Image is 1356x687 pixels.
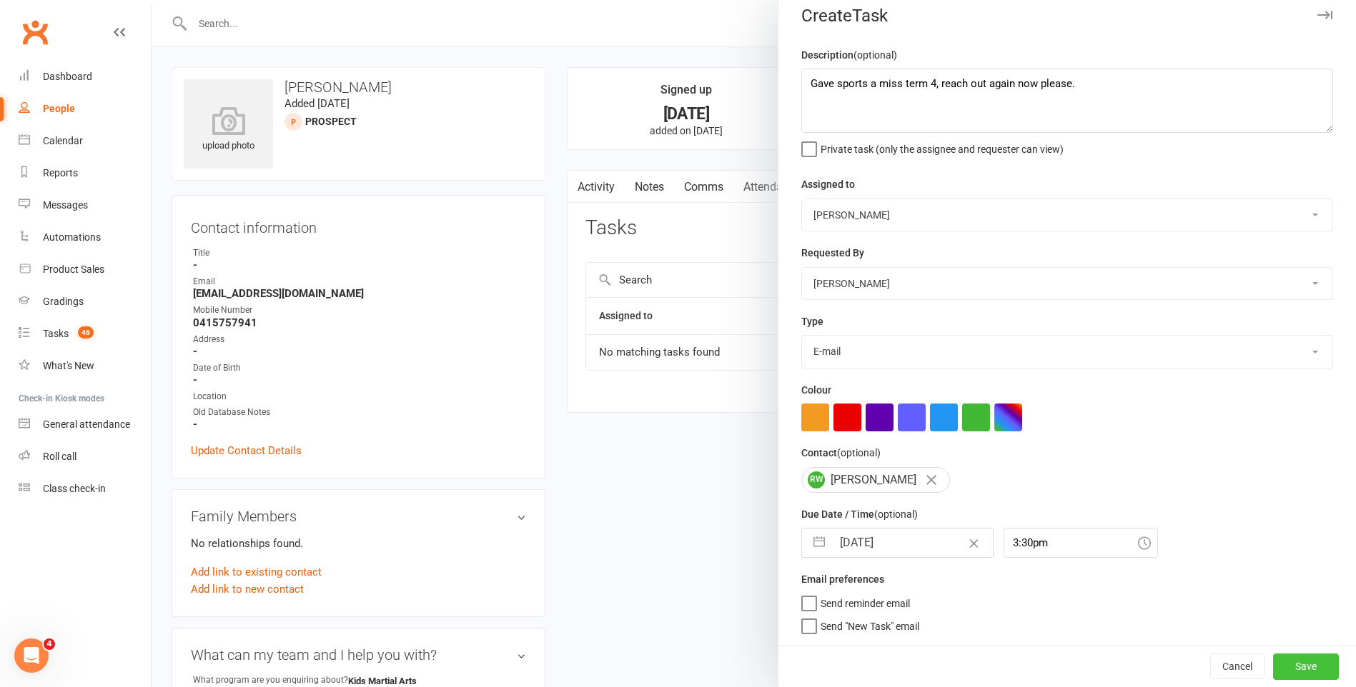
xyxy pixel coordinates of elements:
[43,103,75,114] div: People
[801,467,950,493] div: [PERSON_NAME]
[19,125,151,157] a: Calendar
[801,382,831,398] label: Colour
[801,445,881,461] label: Contact
[43,296,84,307] div: Gradings
[19,318,151,350] a: Tasks 46
[19,441,151,473] a: Roll call
[837,447,881,458] small: (optional)
[19,350,151,382] a: What's New
[14,638,49,673] iframe: Intercom live chat
[43,360,94,371] div: What's New
[1273,653,1339,679] button: Save
[821,593,910,609] span: Send reminder email
[808,471,825,488] span: RW
[43,451,76,462] div: Roll call
[17,14,53,50] a: Clubworx
[43,199,88,211] div: Messages
[801,176,855,192] label: Assigned to
[19,408,151,441] a: General attendance kiosk mode
[1210,653,1265,679] button: Cancel
[43,167,78,179] div: Reports
[801,506,918,522] label: Due Date / Time
[821,616,919,632] span: Send "New Task" email
[853,49,897,61] small: (optional)
[19,93,151,125] a: People
[19,473,151,505] a: Class kiosk mode
[19,61,151,93] a: Dashboard
[43,483,106,494] div: Class check-in
[43,264,104,275] div: Product Sales
[19,286,151,318] a: Gradings
[43,71,92,82] div: Dashboard
[43,328,69,339] div: Tasks
[44,638,55,650] span: 4
[801,47,897,63] label: Description
[43,231,101,243] div: Automations
[19,189,151,221] a: Messages
[43,135,83,146] div: Calendar
[19,221,151,254] a: Automations
[19,254,151,286] a: Product Sales
[43,418,130,430] div: General attendance
[19,157,151,189] a: Reports
[801,314,823,329] label: Type
[821,139,1064,155] span: Private task (only the assignee and requester can view)
[801,69,1333,133] textarea: Gave sports a miss term 4, reach out again now please.
[801,245,864,261] label: Requested By
[874,508,918,520] small: (optional)
[78,326,94,339] span: 46
[778,6,1356,26] div: Create Task
[801,571,884,587] label: Email preferences
[961,529,986,556] button: Clear Date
